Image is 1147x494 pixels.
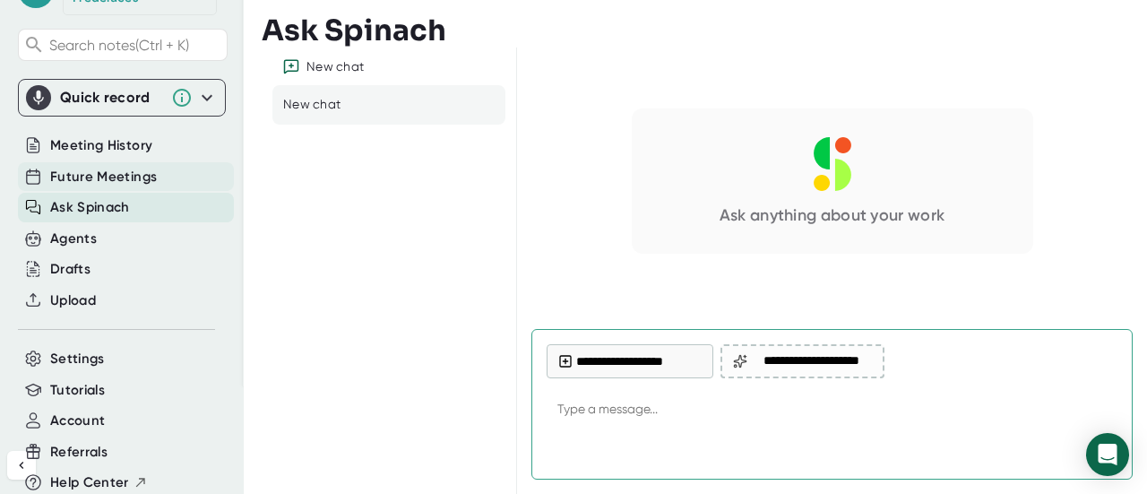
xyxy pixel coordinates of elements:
button: Agents [50,229,97,249]
div: Open Intercom Messenger [1086,433,1129,476]
span: Help Center [50,472,129,493]
h3: Ask Spinach [262,13,446,48]
button: Meeting History [50,135,152,156]
div: Quick record [26,80,218,116]
button: Tutorials [50,380,105,401]
button: Ask Spinach [50,197,130,218]
button: Drafts [50,259,91,280]
button: Help Center [50,472,148,493]
div: Quick record [60,89,162,107]
div: Ask anything about your work [720,205,944,226]
button: Upload [50,290,96,311]
button: Account [50,411,105,431]
button: Collapse sidebar [7,451,36,480]
button: Referrals [50,442,108,463]
button: Settings [50,349,105,369]
span: Search notes (Ctrl + K) [49,37,222,54]
div: New chat [283,96,341,114]
div: New chat [306,59,364,75]
div: Send message [1085,432,1117,464]
button: Future Meetings [50,167,157,187]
